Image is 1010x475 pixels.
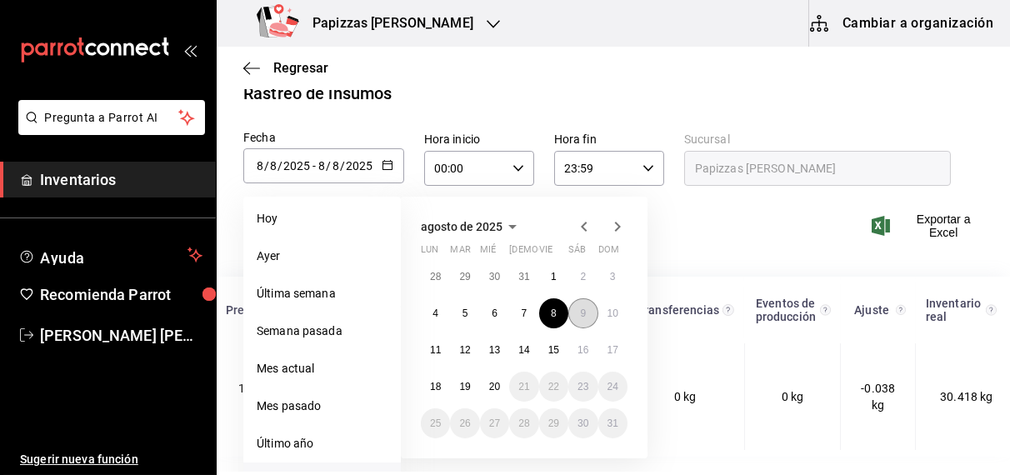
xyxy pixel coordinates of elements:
[430,381,441,392] abbr: 18 de agosto de 2025
[421,220,502,233] span: agosto de 2025
[243,387,401,425] li: Mes pasado
[430,271,441,282] abbr: 28 de julio de 2025
[509,298,538,328] button: 7 de agosto de 2025
[509,244,607,262] abbr: jueves
[243,312,401,350] li: Semana pasada
[480,335,509,365] button: 13 de agosto de 2025
[421,372,450,402] button: 18 de agosto de 2025
[243,81,392,106] div: Rastreo de insumos
[580,307,586,319] abbr: 9 de agosto de 2025
[548,417,559,429] abbr: 29 de agosto de 2025
[568,298,597,328] button: 9 de agosto de 2025
[317,159,326,172] input: Day
[264,159,269,172] span: /
[243,275,401,312] li: Última semana
[18,100,205,135] button: Pregunta a Parrot AI
[421,408,450,438] button: 25 de agosto de 2025
[243,131,276,144] span: Fecha
[243,200,401,237] li: Hoy
[432,307,438,319] abbr: 4 de agosto de 2025
[548,381,559,392] abbr: 22 de agosto de 2025
[243,425,401,462] li: Último año
[509,262,538,292] button: 31 de julio de 2025
[820,303,831,317] svg: Total de presentación del insumo utilizado en eventos de producción en el rango de fechas selecci...
[522,307,527,319] abbr: 7 de agosto de 2025
[598,372,627,402] button: 24 de agosto de 2025
[598,298,627,328] button: 10 de agosto de 2025
[509,335,538,365] button: 14 de agosto de 2025
[539,408,568,438] button: 29 de agosto de 2025
[183,43,197,57] button: open_drawer_menu
[345,159,373,172] input: Year
[577,381,588,392] abbr: 23 de agosto de 2025
[896,303,906,317] svg: Cantidad registrada mediante Ajuste manual y conteos en el rango de fechas seleccionado.
[480,244,496,262] abbr: miércoles
[243,60,328,76] button: Regresar
[256,159,264,172] input: Day
[539,262,568,292] button: 1 de agosto de 2025
[20,451,202,468] span: Sugerir nueva función
[480,408,509,438] button: 27 de agosto de 2025
[509,408,538,438] button: 28 de agosto de 2025
[282,159,311,172] input: Year
[489,381,500,392] abbr: 20 de agosto de 2025
[539,244,552,262] abbr: viernes
[509,372,538,402] button: 21 de agosto de 2025
[782,390,804,403] span: 0 kg
[851,303,892,317] div: Ajuste
[551,307,557,319] abbr: 8 de agosto de 2025
[986,303,997,317] svg: Inventario real = + compras - ventas - mermas - eventos de producción +/- transferencias +/- ajus...
[430,417,441,429] abbr: 25 de agosto de 2025
[554,134,664,146] label: Hora fin
[722,303,734,317] svg: Total de presentación del insumo transferido ya sea fuera o dentro de la sucursal en el rango de ...
[568,408,597,438] button: 30 de agosto de 2025
[580,271,586,282] abbr: 2 de agosto de 2025
[421,262,450,292] button: 28 de julio de 2025
[450,262,479,292] button: 29 de julio de 2025
[598,262,627,292] button: 3 de agosto de 2025
[480,262,509,292] button: 30 de julio de 2025
[568,372,597,402] button: 23 de agosto de 2025
[551,271,557,282] abbr: 1 de agosto de 2025
[326,159,331,172] span: /
[539,372,568,402] button: 22 de agosto de 2025
[12,121,205,138] a: Pregunta a Parrot AI
[607,344,618,356] abbr: 17 de agosto de 2025
[492,307,497,319] abbr: 6 de agosto de 2025
[926,297,984,323] div: Inventario real
[430,344,441,356] abbr: 11 de agosto de 2025
[450,335,479,365] button: 12 de agosto de 2025
[684,134,951,146] label: Sucursal
[40,283,202,306] span: Recomienda Parrot
[459,344,470,356] abbr: 12 de agosto de 2025
[299,13,473,33] h3: Papizzas [PERSON_NAME]
[269,159,277,172] input: Month
[273,60,328,76] span: Regresar
[518,417,529,429] abbr: 28 de agosto de 2025
[577,417,588,429] abbr: 30 de agosto de 2025
[489,271,500,282] abbr: 30 de julio de 2025
[450,244,470,262] abbr: martes
[421,298,450,328] button: 4 de agosto de 2025
[459,417,470,429] abbr: 26 de agosto de 2025
[607,307,618,319] abbr: 10 de agosto de 2025
[518,344,529,356] abbr: 14 de agosto de 2025
[875,212,983,239] button: Exportar a Excel
[861,382,895,412] span: -0.038 kg
[40,324,202,347] span: [PERSON_NAME] [PERSON_NAME]
[40,245,181,265] span: Ayuda
[450,298,479,328] button: 5 de agosto de 2025
[607,417,618,429] abbr: 31 de agosto de 2025
[424,134,534,146] label: Hora inicio
[598,335,627,365] button: 17 de agosto de 2025
[462,307,468,319] abbr: 5 de agosto de 2025
[539,298,568,328] button: 8 de agosto de 2025
[332,159,340,172] input: Month
[754,297,817,323] div: Eventos de producción
[518,271,529,282] abbr: 31 de julio de 2025
[548,344,559,356] abbr: 15 de agosto de 2025
[568,244,586,262] abbr: sábado
[421,335,450,365] button: 11 de agosto de 2025
[312,159,316,172] span: -
[243,350,401,387] li: Mes actual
